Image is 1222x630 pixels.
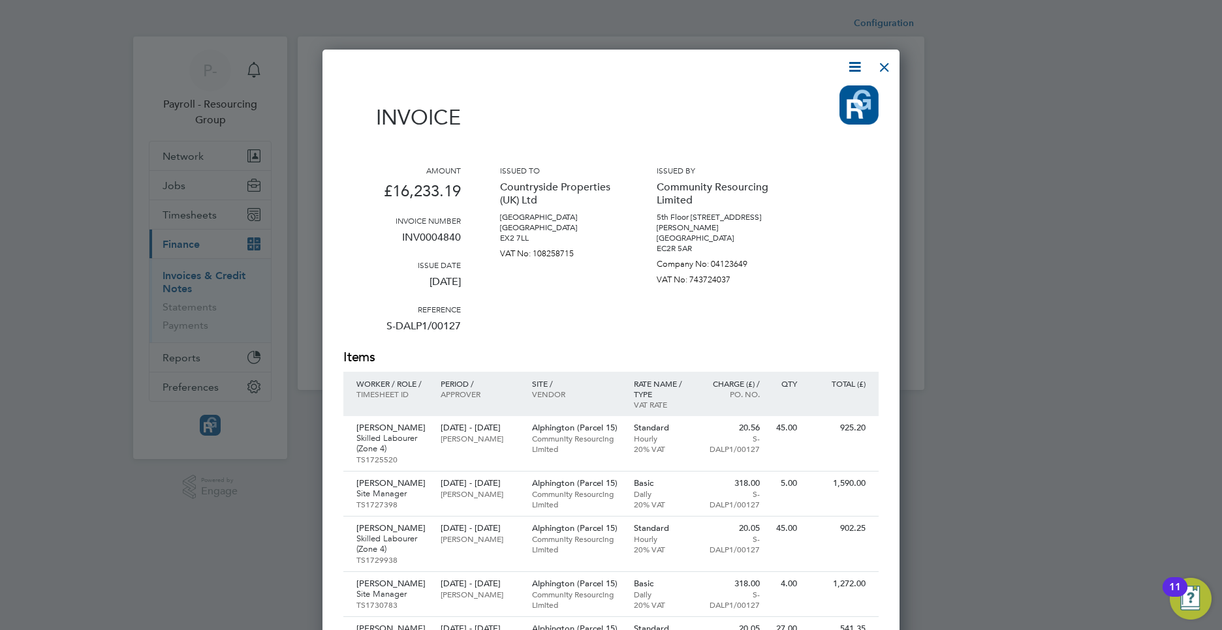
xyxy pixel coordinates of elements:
p: [PERSON_NAME] [441,433,518,443]
p: [PERSON_NAME] [441,533,518,544]
p: Skilled Labourer (Zone 4) [356,433,428,454]
p: Hourly [634,533,691,544]
p: S-DALP1/00127 [703,488,760,509]
h3: Reference [343,304,461,314]
p: Timesheet ID [356,389,428,399]
p: VAT No: 743724037 [657,269,774,285]
p: 20% VAT [634,443,691,454]
p: [GEOGRAPHIC_DATA] [500,212,618,222]
p: Skilled Labourer (Zone 4) [356,533,428,554]
p: INV0004840 [343,226,461,260]
h3: Issued to [500,165,618,175]
p: Worker / Role / [356,378,428,389]
p: [PERSON_NAME] [441,589,518,599]
p: Basic [634,578,691,589]
p: Hourly [634,433,691,443]
p: [DATE] - [DATE] [441,423,518,433]
p: S-DALP1/00127 [343,314,461,348]
p: Countryside Properties (UK) Ltd [500,175,618,212]
p: 902.25 [810,523,866,533]
p: TS1725520 [356,454,428,464]
p: Vendor [532,389,621,399]
p: Company No: 04123649 [657,254,774,269]
p: 5th Floor [STREET_ADDRESS][PERSON_NAME] [657,212,774,233]
p: TS1730783 [356,599,428,610]
p: VAT No: 108258715 [500,243,618,259]
p: 1,590.00 [810,478,866,488]
h3: Issue date [343,260,461,270]
p: Community Resourcing Limited [532,589,621,610]
p: Total (£) [810,378,866,389]
p: Community Resourcing Limited [532,533,621,554]
p: [PERSON_NAME] [356,523,428,533]
h3: Invoice number [343,215,461,226]
h3: Issued by [657,165,774,175]
p: 20.05 [703,523,760,533]
p: Charge (£) / [703,378,760,389]
p: EX2 7LL [500,233,618,243]
p: Daily [634,488,691,499]
p: EC2R 5AR [657,243,774,254]
p: [PERSON_NAME] [356,478,428,488]
p: 20% VAT [634,599,691,610]
p: Site Manager [356,589,428,599]
p: [DATE] - [DATE] [441,523,518,533]
p: Site / [532,378,621,389]
p: Daily [634,589,691,599]
p: Community Resourcing Limited [657,175,774,212]
p: [PERSON_NAME] [441,488,518,499]
p: Rate name / type [634,378,691,399]
p: Alphington (Parcel 15) [532,578,621,589]
p: Period / [441,378,518,389]
img: resourcinggroup-logo-remittance.png [839,85,879,125]
h2: Items [343,348,879,367]
p: [DATE] [343,270,461,304]
p: 45.00 [773,423,797,433]
p: [DATE] - [DATE] [441,578,518,589]
p: [PERSON_NAME] [356,578,428,589]
p: [GEOGRAPHIC_DATA] [657,233,774,243]
p: 20% VAT [634,499,691,509]
p: Alphington (Parcel 15) [532,423,621,433]
p: TS1729938 [356,554,428,565]
p: Standard [634,523,691,533]
p: 5.00 [773,478,797,488]
p: 45.00 [773,523,797,533]
p: 20% VAT [634,544,691,554]
p: 318.00 [703,578,760,589]
p: £16,233.19 [343,175,461,215]
p: Basic [634,478,691,488]
p: [GEOGRAPHIC_DATA] [500,222,618,233]
p: VAT rate [634,399,691,410]
p: Po. No. [703,389,760,399]
p: 318.00 [703,478,760,488]
h3: Amount [343,165,461,175]
p: 4.00 [773,578,797,589]
p: Approver [441,389,518,399]
h1: Invoice [343,105,461,130]
p: Site Manager [356,488,428,499]
p: QTY [773,378,797,389]
p: 1,272.00 [810,578,866,589]
p: S-DALP1/00127 [703,433,760,454]
div: 11 [1169,587,1181,604]
p: Alphington (Parcel 15) [532,478,621,488]
p: S-DALP1/00127 [703,533,760,554]
p: Community Resourcing Limited [532,488,621,509]
p: Alphington (Parcel 15) [532,523,621,533]
p: 20.56 [703,423,760,433]
p: [PERSON_NAME] [356,423,428,433]
p: Standard [634,423,691,433]
p: 925.20 [810,423,866,433]
p: Community Resourcing Limited [532,433,621,454]
p: TS1727398 [356,499,428,509]
p: [DATE] - [DATE] [441,478,518,488]
button: Open Resource Center, 11 new notifications [1170,578,1212,620]
p: S-DALP1/00127 [703,589,760,610]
